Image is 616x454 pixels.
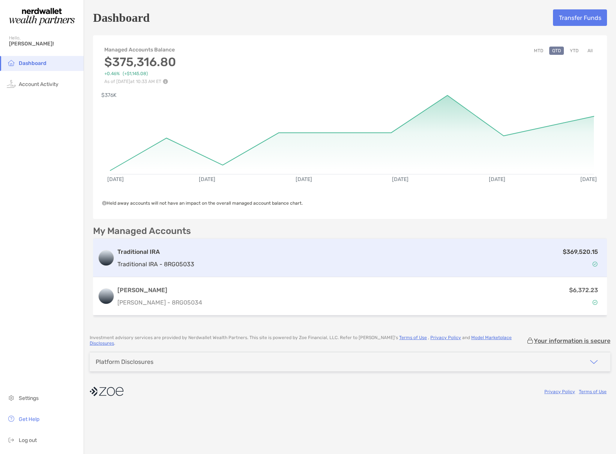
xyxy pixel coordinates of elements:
[163,79,168,84] img: Performance Info
[90,335,512,346] a: Model Marketplace Disclosures
[99,289,114,304] img: logo account
[7,414,16,423] img: get-help icon
[9,41,79,47] span: [PERSON_NAME]!
[104,55,176,69] h3: $375,316.80
[489,176,505,183] text: [DATE]
[199,176,215,183] text: [DATE]
[567,47,581,55] button: YTD
[430,335,461,340] a: Privacy Policy
[93,9,150,26] h5: Dashboard
[96,358,153,365] div: Platform Disclosures
[123,71,148,77] span: (+$1,145.08)
[107,176,124,183] text: [DATE]
[399,335,427,340] a: Terms of Use
[117,247,194,256] h3: Traditional IRA
[19,395,39,401] span: Settings
[9,3,75,30] img: Zoe Logo
[569,285,598,295] p: $6,372.23
[90,383,123,400] img: company logo
[531,47,546,55] button: MTD
[104,47,176,53] h4: Managed Accounts Balance
[584,47,596,55] button: All
[534,337,610,344] p: Your information is secure
[544,389,575,394] a: Privacy Policy
[117,259,194,269] p: Traditional IRA - 8RG05033
[117,286,202,295] h3: [PERSON_NAME]
[19,81,59,87] span: Account Activity
[7,435,16,444] img: logout icon
[93,226,191,236] p: My Managed Accounts
[19,437,37,443] span: Log out
[7,58,16,67] img: household icon
[90,335,526,346] p: Investment advisory services are provided by Nerdwallet Wealth Partners . This site is powered by...
[580,176,597,183] text: [DATE]
[99,250,114,265] img: logo account
[392,176,409,183] text: [DATE]
[553,9,607,26] button: Transfer Funds
[296,176,312,183] text: [DATE]
[104,71,120,77] span: +0.46%
[102,201,303,206] span: Held away accounts will not have an impact on the overall managed account balance chart.
[592,300,598,305] img: Account Status icon
[101,92,117,98] text: $376K
[592,261,598,267] img: Account Status icon
[563,247,598,256] p: $369,520.15
[19,60,47,66] span: Dashboard
[7,393,16,402] img: settings icon
[589,357,598,367] img: icon arrow
[7,79,16,88] img: activity icon
[579,389,607,394] a: Terms of Use
[19,416,39,422] span: Get Help
[104,79,176,84] p: As of [DATE] at 10:33 AM ET
[117,298,202,307] p: [PERSON_NAME] - 8RG05034
[549,47,564,55] button: QTD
